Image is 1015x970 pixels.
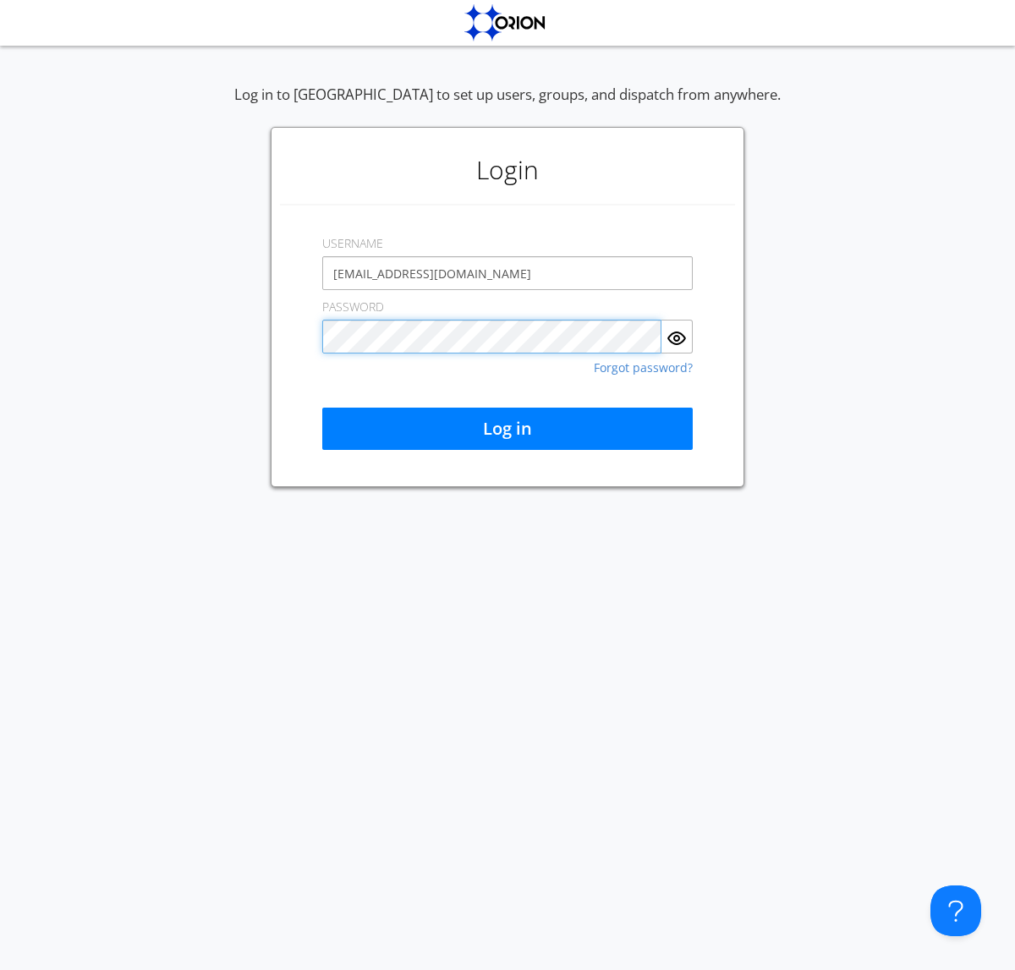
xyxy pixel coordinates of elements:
[322,408,693,450] button: Log in
[280,136,735,204] h1: Login
[234,85,781,127] div: Log in to [GEOGRAPHIC_DATA] to set up users, groups, and dispatch from anywhere.
[322,235,383,252] label: USERNAME
[661,320,693,353] button: Show Password
[594,362,693,374] a: Forgot password?
[930,885,981,936] iframe: Toggle Customer Support
[322,320,661,353] input: Password
[667,328,687,348] img: eye.svg
[322,299,384,315] label: PASSWORD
